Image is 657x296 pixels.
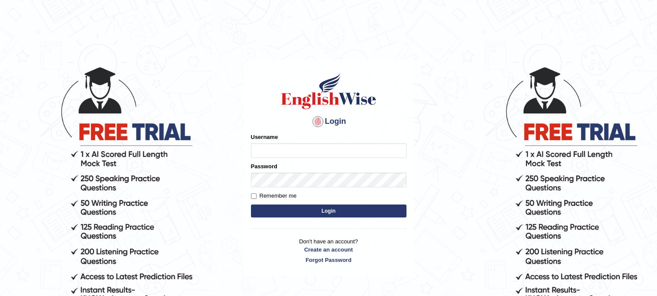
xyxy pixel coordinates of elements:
label: Username [251,133,278,141]
a: Create an account [251,246,406,254]
a: Forgot Password [251,256,406,264]
h4: Login [251,115,406,129]
input: Remember me [251,193,257,199]
label: Remember me [251,192,297,200]
p: Don't have an account? [251,237,406,264]
label: Password [251,162,277,170]
button: Login [251,205,406,217]
img: Logo of English Wise sign in for intelligent practice with AI [279,72,378,110]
